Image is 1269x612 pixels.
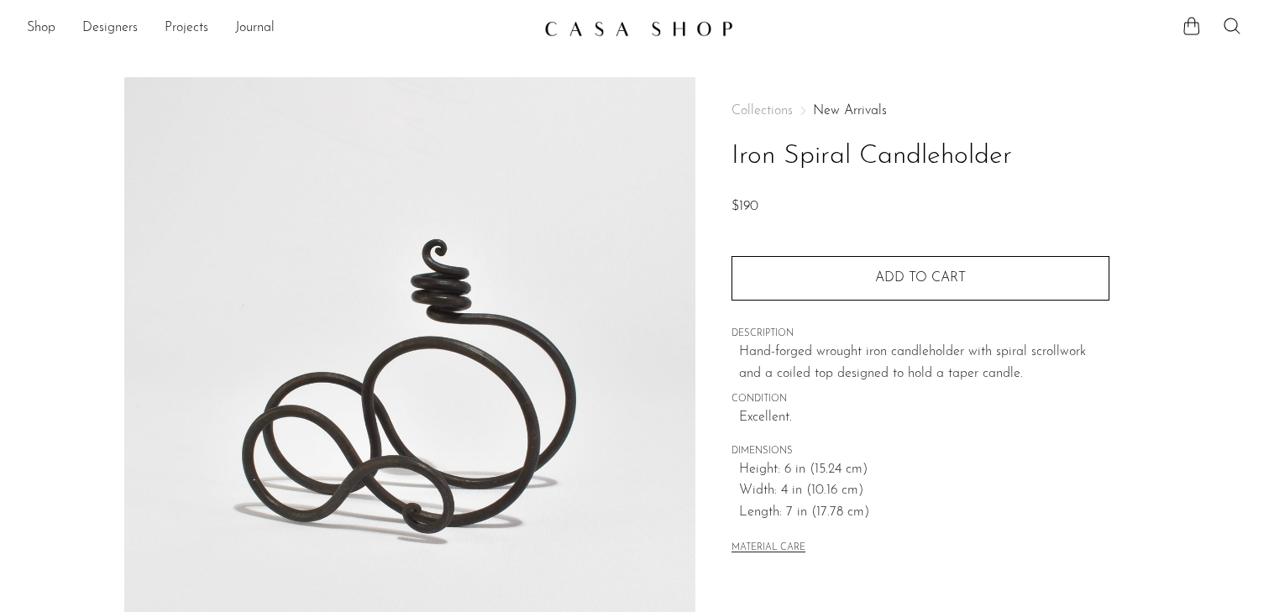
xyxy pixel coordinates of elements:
[732,104,1109,118] nav: Breadcrumbs
[732,327,1109,342] span: DESCRIPTION
[732,542,805,555] button: MATERIAL CARE
[27,14,531,43] ul: NEW HEADER MENU
[165,18,208,39] a: Projects
[732,444,1109,459] span: DIMENSIONS
[235,18,275,39] a: Journal
[82,18,138,39] a: Designers
[739,459,1109,481] span: Height: 6 in (15.24 cm)
[732,256,1109,300] button: Add to cart
[732,135,1109,178] h1: Iron Spiral Candleholder
[739,342,1109,384] p: Hand-forged wrought iron candleholder with spiral scrollwork and a coiled top designed to hold a ...
[813,104,887,118] a: New Arrivals
[27,18,55,39] a: Shop
[739,407,1109,429] span: Excellent.
[732,200,758,213] span: $190
[27,14,531,43] nav: Desktop navigation
[739,502,1109,524] span: Length: 7 in (17.78 cm)
[739,480,1109,502] span: Width: 4 in (10.16 cm)
[732,392,1109,407] span: CONDITION
[732,104,793,118] span: Collections
[875,271,966,285] span: Add to cart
